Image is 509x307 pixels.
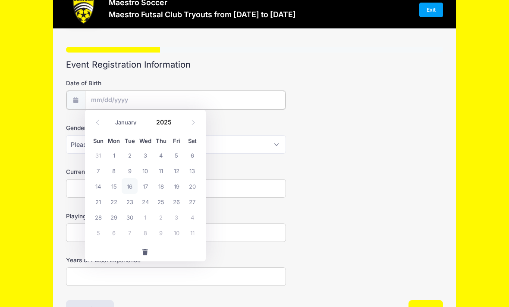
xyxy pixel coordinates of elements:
span: Wed [138,138,153,144]
span: September 1, 2025 [106,147,122,163]
a: Exit [419,3,443,17]
span: October 1, 2025 [138,209,153,225]
span: September 11, 2025 [153,163,169,178]
span: October 4, 2025 [185,209,200,225]
span: September 4, 2025 [153,147,169,163]
span: September 18, 2025 [153,178,169,194]
span: September 13, 2025 [185,163,200,178]
label: Gender [66,124,192,132]
span: September 28, 2025 [91,209,106,225]
span: Mon [106,138,122,144]
span: October 10, 2025 [169,225,184,240]
span: Tue [122,138,137,144]
select: Month [111,117,149,128]
span: September 8, 2025 [106,163,122,178]
span: September 23, 2025 [122,194,137,209]
span: October 6, 2025 [106,225,122,240]
span: September 2, 2025 [122,147,137,163]
span: September 20, 2025 [185,178,200,194]
span: September 10, 2025 [138,163,153,178]
span: Fri [169,138,184,144]
span: September 5, 2025 [169,147,184,163]
span: September 17, 2025 [138,178,153,194]
span: September 16, 2025 [122,178,137,194]
label: Current Club Team [66,167,192,176]
span: September 9, 2025 [122,163,137,178]
span: September 26, 2025 [169,194,184,209]
span: September 22, 2025 [106,194,122,209]
span: September 19, 2025 [169,178,184,194]
span: September 3, 2025 [138,147,153,163]
span: Thu [153,138,169,144]
input: mm/dd/yyyy [85,91,286,109]
span: October 8, 2025 [138,225,153,240]
span: Sat [185,138,200,144]
span: September 12, 2025 [169,163,184,178]
span: September 14, 2025 [91,178,106,194]
span: September 27, 2025 [185,194,200,209]
span: September 24, 2025 [138,194,153,209]
input: Year [152,115,180,128]
span: September 6, 2025 [185,147,200,163]
h3: Maestro Futsal Club Tryouts from [DATE] to [DATE] [109,10,296,19]
h2: Event Registration Information [66,59,443,70]
span: October 5, 2025 [91,225,106,240]
span: September 15, 2025 [106,178,122,194]
span: Sun [91,138,106,144]
span: October 11, 2025 [185,225,200,240]
span: September 7, 2025 [91,163,106,178]
span: October 2, 2025 [153,209,169,225]
span: October 9, 2025 [153,225,169,240]
span: August 31, 2025 [91,147,106,163]
span: October 7, 2025 [122,225,137,240]
span: September 29, 2025 [106,209,122,225]
label: Years of Futsal Experience [66,256,192,264]
span: September 21, 2025 [91,194,106,209]
label: Playing Position(s) [66,212,192,220]
span: October 3, 2025 [169,209,184,225]
span: September 30, 2025 [122,209,137,225]
span: September 25, 2025 [153,194,169,209]
label: Date of Birth [66,79,192,87]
